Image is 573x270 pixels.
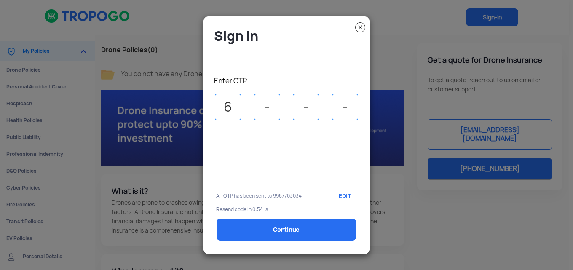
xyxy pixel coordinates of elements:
a: Continue [217,219,356,241]
input: - [293,94,319,120]
h4: Sign In [214,27,363,45]
p: Enter OTP [214,76,363,86]
input: - [332,94,358,120]
input: - [215,94,241,120]
p: Resend code in 0:54 s [216,206,357,212]
img: close [355,22,365,32]
p: An OTP has been sent to 9987703034 [216,193,318,199]
a: EDIT [331,185,356,206]
input: - [254,94,280,120]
